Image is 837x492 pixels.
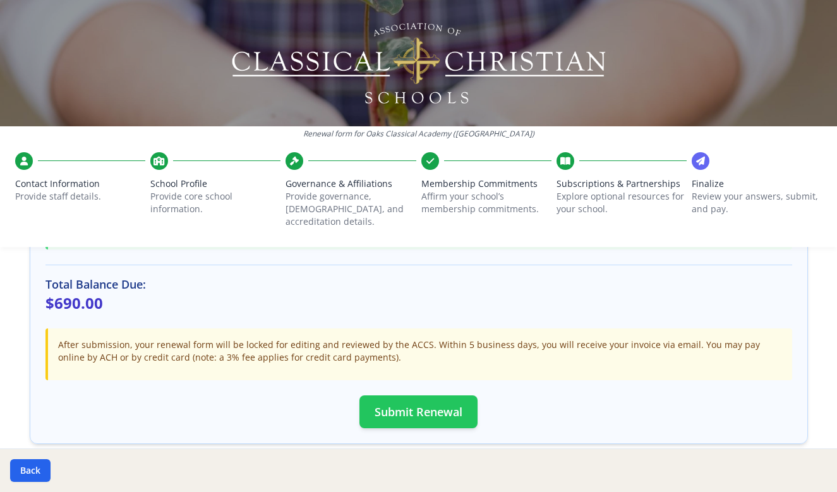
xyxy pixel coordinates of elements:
span: Subscriptions & Partnerships [557,177,687,190]
p: Review your answers, submit, and pay. [692,190,822,215]
p: Affirm your school’s membership commitments. [421,190,551,215]
p: Explore optional resources for your school. [557,190,687,215]
span: Contact Information [15,177,145,190]
p: Provide core school information. [150,190,280,215]
p: $690.00 [45,293,792,313]
span: Membership Commitments [421,177,551,190]
h3: Total Balance Due: [45,275,792,293]
button: Back [10,459,51,482]
span: Governance & Affiliations [286,177,416,190]
button: Submit Renewal [359,395,478,428]
p: Provide staff details. [15,190,145,203]
span: Finalize [692,177,822,190]
p: After submission, your renewal form will be locked for editing and reviewed by the ACCS. Within 5... [58,339,782,364]
img: Logo [229,19,608,107]
p: Provide governance, [DEMOGRAPHIC_DATA], and accreditation details. [286,190,416,228]
span: School Profile [150,177,280,190]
